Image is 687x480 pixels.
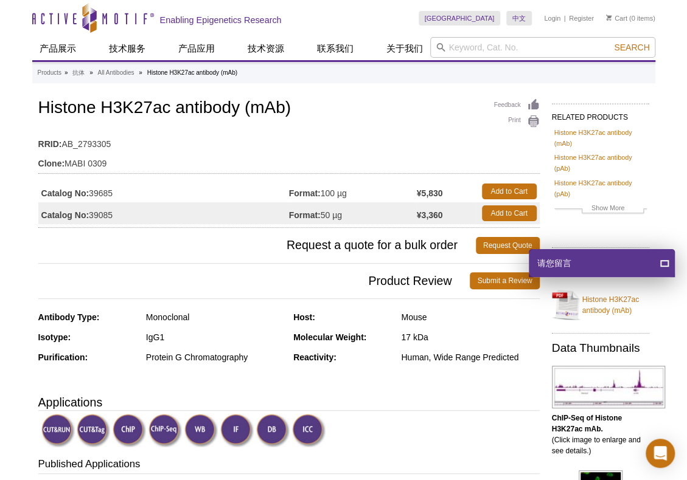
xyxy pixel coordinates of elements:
[470,272,539,289] a: Submit a Review
[38,272,470,289] span: Product Review
[606,14,627,22] a: Cart
[38,158,65,169] strong: Clone:
[289,210,321,221] strong: Format:
[552,103,649,125] h2: RELATED PRODUCTS
[113,414,146,447] img: ChIP Validated
[610,42,653,53] button: Search
[292,414,326,447] img: Immunocytochemistry Validated
[569,14,594,22] a: Register
[38,352,88,362] strong: Purification:
[38,332,71,342] strong: Isotype:
[289,180,417,202] td: 100 µg
[289,188,321,199] strong: Format:
[32,37,83,60] a: 产品展示
[494,98,540,112] a: Feedback
[552,413,649,456] p: (Click image to enlarge and see details.)
[38,151,540,170] td: MABI 0309
[148,414,182,447] img: ChIP-Seq Validated
[38,312,100,322] strong: Antibody Type:
[310,37,361,60] a: 联系我们
[417,210,443,221] strong: ¥3,360
[289,202,417,224] td: 50 µg
[552,414,622,433] b: ChIP-Seq of Histone H3K27ac mAb.
[554,152,647,174] a: Histone H3K27ac antibody (pAb)
[38,98,540,119] h1: Histone H3K27ac antibody (mAb)
[97,67,134,78] a: All Antibodies
[564,11,566,26] li: |
[102,37,153,60] a: 技术服务
[646,439,675,468] div: Open Intercom Messenger
[506,11,532,26] a: 中文
[293,332,366,342] strong: Molecular Weight:
[606,15,612,21] img: Your Cart
[240,37,291,60] a: 技术资源
[554,127,647,149] a: Histone H3K27ac antibody (mAb)
[293,312,315,322] strong: Host:
[38,131,540,151] td: AB_2793305
[72,67,85,78] a: 抗体
[38,180,289,202] td: 39685
[220,414,254,447] img: Immunofluorescence Validated
[401,352,539,363] div: Human, Wide Range Predicted
[494,115,540,128] a: Print
[476,237,540,254] a: Request Quote
[552,366,665,408] img: Histone H3K27ac antibody (mAb) tested by ChIP-Seq.
[482,205,537,221] a: Add to Cart
[41,414,75,447] img: CUT&RUN Validated
[536,249,571,277] span: 请您留言
[256,414,290,447] img: Dot Blot Validated
[38,393,540,411] h3: Applications
[146,312,284,323] div: Monoclonal
[417,188,443,199] strong: ¥5,830
[146,352,284,363] div: Protein G Chromatography
[554,177,647,199] a: Histone H3K27ac antibody (pAb)
[77,414,110,447] img: CUT&Tag Validated
[401,312,539,323] div: Mouse
[184,414,218,447] img: Western Blot Validated
[430,37,655,58] input: Keyword, Cat. No.
[38,202,289,224] td: 39085
[171,37,222,60] a: 产品应用
[552,257,649,279] h2: Technical Data Sheet
[482,183,537,199] a: Add to Cart
[554,202,647,216] a: Show More
[38,67,61,78] a: Products
[419,11,501,26] a: [GEOGRAPHIC_DATA]
[41,210,89,221] strong: Catalog No:
[38,237,476,254] span: Request a quote for a bulk order
[38,139,62,149] strong: RRID:
[614,43,649,52] span: Search
[160,15,282,26] h2: Enabling Epigenetics Research
[293,352,337,362] strong: Reactivity:
[544,14,560,22] a: Login
[552,287,649,323] a: Histone H3K27ac antibody (mAb)
[139,69,142,76] li: »
[146,332,284,343] div: IgG1
[65,69,68,76] li: »
[401,332,539,343] div: 17 kDa
[147,69,237,76] li: Histone H3K27ac antibody (mAb)
[379,37,430,60] a: 关于我们
[89,69,93,76] li: »
[552,343,649,354] h2: Data Thumbnails
[38,457,540,474] h3: Published Applications
[606,11,655,26] li: (0 items)
[41,188,89,199] strong: Catalog No:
